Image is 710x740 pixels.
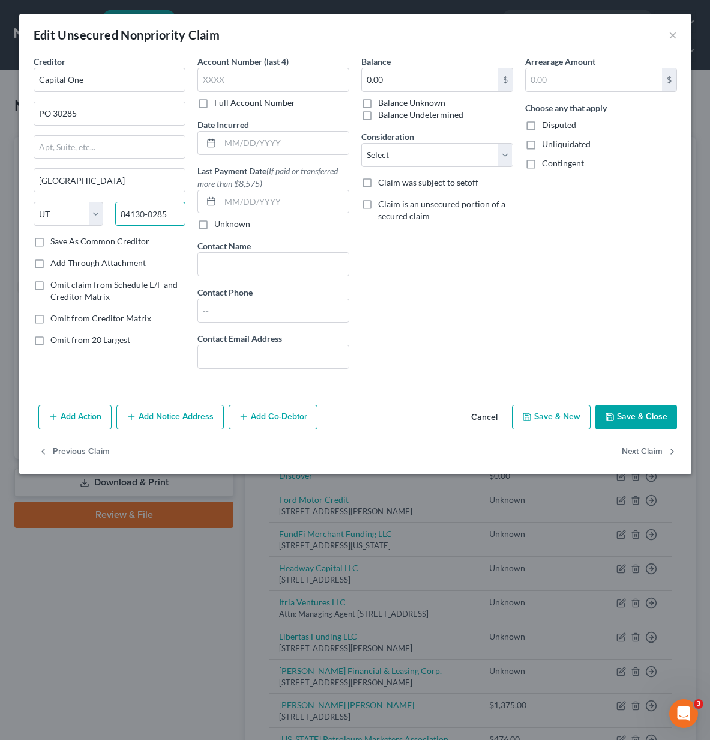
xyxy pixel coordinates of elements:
label: Balance [361,55,391,68]
button: Add Co-Debtor [229,405,317,430]
span: Omit from 20 Largest [50,335,130,345]
span: Contingent [542,158,584,168]
label: Arrearage Amount [525,55,595,68]
input: -- [198,299,349,322]
label: Contact Name [197,240,251,252]
input: -- [198,253,349,276]
label: Save As Common Creditor [50,235,149,247]
span: Disputed [542,120,576,130]
span: Claim was subject to setoff [378,177,478,187]
span: Omit from Creditor Matrix [50,313,151,323]
span: Creditor [34,56,65,67]
span: Claim is an unsecured portion of a secured claim [378,199,505,221]
span: (If paid or transferred more than $8,575) [197,166,338,189]
label: Unknown [214,218,250,230]
div: $ [498,68,513,91]
button: Save & New [512,405,591,430]
input: 0.00 [526,68,662,91]
label: Balance Unknown [378,97,445,109]
span: 3 [694,699,703,709]
span: Unliquidated [542,139,591,149]
label: Date Incurred [197,118,249,131]
label: Consideration [361,130,414,143]
input: MM/DD/YYYY [220,190,349,213]
button: × [669,28,677,42]
span: Omit claim from Schedule E/F and Creditor Matrix [50,279,178,302]
label: Choose any that apply [525,102,607,114]
div: Edit Unsecured Nonpriority Claim [34,26,220,43]
input: Apt, Suite, etc... [34,136,185,159]
input: Search creditor by name... [34,68,185,92]
label: Balance Undetermined [378,109,463,121]
label: Full Account Number [214,97,295,109]
input: -- [198,345,349,368]
button: Add Action [38,405,112,430]
button: Save & Close [595,405,677,430]
input: 0.00 [362,68,498,91]
div: $ [662,68,676,91]
button: Cancel [462,406,507,430]
input: Enter city... [34,169,185,192]
button: Previous Claim [38,439,110,464]
button: Add Notice Address [116,405,224,430]
input: Enter zip... [115,202,185,226]
input: MM/DD/YYYY [220,132,349,154]
input: XXXX [197,68,349,92]
input: Enter address... [34,102,185,125]
label: Add Through Attachment [50,257,146,269]
button: Next Claim [622,439,677,464]
label: Account Number (last 4) [197,55,289,68]
iframe: Intercom live chat [669,699,698,728]
label: Last Payment Date [197,165,349,190]
label: Contact Email Address [197,332,282,345]
label: Contact Phone [197,286,253,299]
